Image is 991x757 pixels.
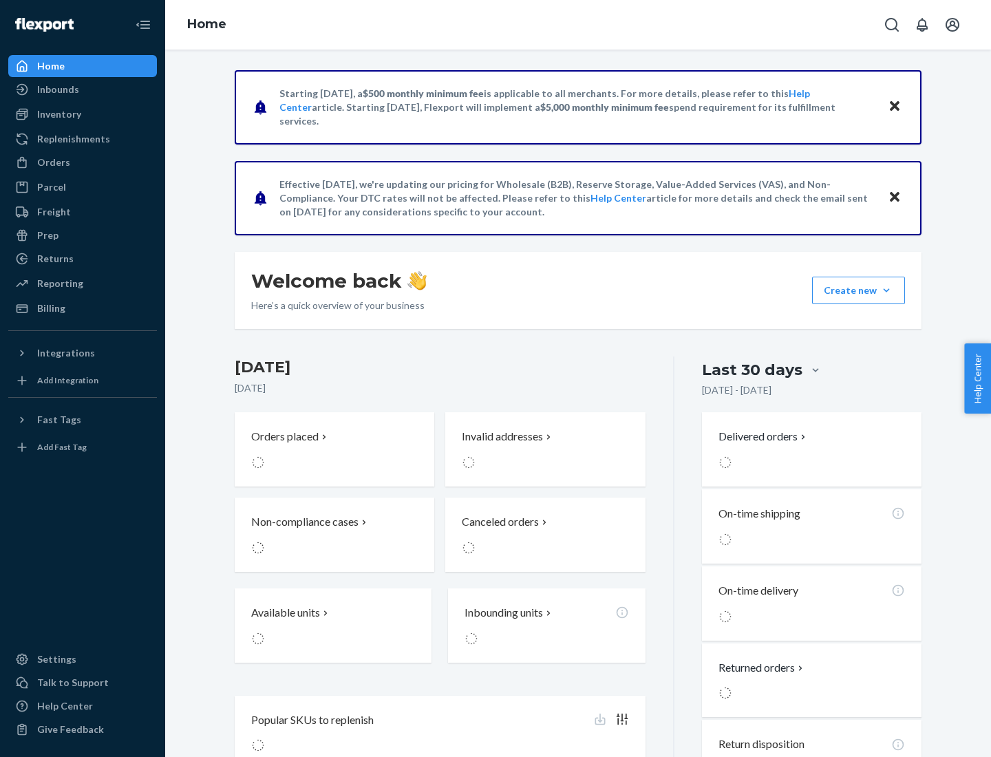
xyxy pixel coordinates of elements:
p: Inbounding units [465,605,543,621]
div: Add Fast Tag [37,441,87,453]
p: Invalid addresses [462,429,543,445]
div: Returns [37,252,74,266]
div: Prep [37,228,58,242]
a: Parcel [8,176,157,198]
a: Orders [8,151,157,173]
button: Open notifications [908,11,936,39]
p: Available units [251,605,320,621]
p: Canceled orders [462,514,539,530]
button: Integrations [8,342,157,364]
a: Add Integration [8,370,157,392]
img: Flexport logo [15,18,74,32]
a: Inbounds [8,78,157,100]
div: Billing [37,301,65,315]
div: Inbounds [37,83,79,96]
img: hand-wave emoji [407,271,427,290]
a: Add Fast Tag [8,436,157,458]
a: Help Center [590,192,646,204]
div: Add Integration [37,374,98,386]
p: Non-compliance cases [251,514,359,530]
button: Close Navigation [129,11,157,39]
button: Non-compliance cases [235,498,434,572]
a: Freight [8,201,157,223]
button: Delivered orders [718,429,809,445]
p: On-time shipping [718,506,800,522]
p: Return disposition [718,736,804,752]
p: Here’s a quick overview of your business [251,299,427,312]
a: Replenishments [8,128,157,150]
p: Orders placed [251,429,319,445]
div: Last 30 days [702,359,802,381]
div: Replenishments [37,132,110,146]
div: Integrations [37,346,95,360]
div: Talk to Support [37,676,109,690]
a: Prep [8,224,157,246]
div: Freight [37,205,71,219]
div: Parcel [37,180,66,194]
p: Popular SKUs to replenish [251,712,374,728]
h3: [DATE] [235,356,646,378]
a: Home [187,17,226,32]
div: Reporting [37,277,83,290]
div: Give Feedback [37,723,104,736]
ol: breadcrumbs [176,5,237,45]
button: Orders placed [235,412,434,487]
div: Fast Tags [37,413,81,427]
span: $500 monthly minimum fee [363,87,484,99]
button: Canceled orders [445,498,645,572]
p: Starting [DATE], a is applicable to all merchants. For more details, please refer to this article... [279,87,875,128]
a: Home [8,55,157,77]
a: Reporting [8,273,157,295]
a: Inventory [8,103,157,125]
button: Close [886,188,904,208]
div: Help Center [37,699,93,713]
button: Give Feedback [8,718,157,740]
button: Help Center [964,343,991,414]
a: Returns [8,248,157,270]
button: Close [886,97,904,117]
a: Talk to Support [8,672,157,694]
button: Invalid addresses [445,412,645,487]
button: Create new [812,277,905,304]
button: Open account menu [939,11,966,39]
p: On-time delivery [718,583,798,599]
span: $5,000 monthly minimum fee [540,101,669,113]
a: Help Center [8,695,157,717]
p: [DATE] - [DATE] [702,383,771,397]
button: Available units [235,588,431,663]
h1: Welcome back [251,268,427,293]
div: Inventory [37,107,81,121]
p: [DATE] [235,381,646,395]
div: Home [37,59,65,73]
a: Billing [8,297,157,319]
button: Returned orders [718,660,806,676]
button: Fast Tags [8,409,157,431]
div: Orders [37,156,70,169]
div: Settings [37,652,76,666]
p: Effective [DATE], we're updating our pricing for Wholesale (B2B), Reserve Storage, Value-Added Se... [279,178,875,219]
button: Inbounding units [448,588,645,663]
a: Settings [8,648,157,670]
button: Open Search Box [878,11,906,39]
